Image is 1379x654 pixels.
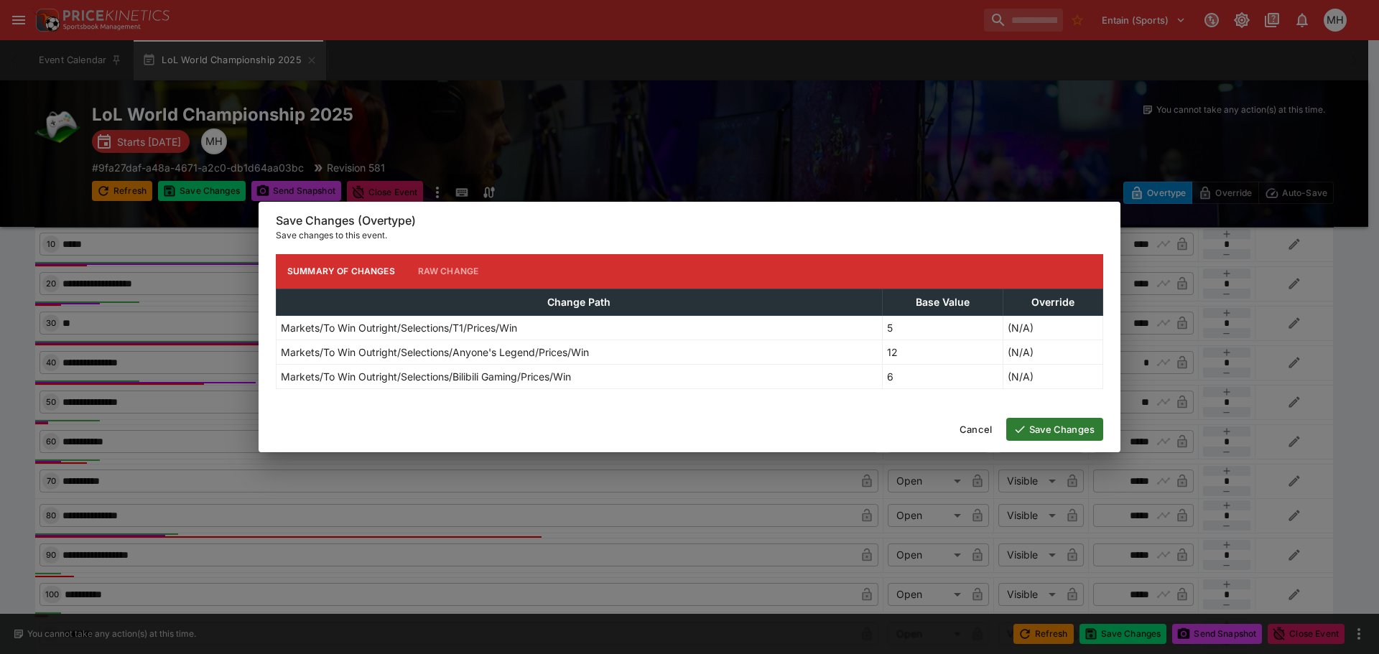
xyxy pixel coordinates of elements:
[882,289,1003,315] th: Base Value
[1003,289,1102,315] th: Override
[407,254,491,289] button: Raw Change
[276,228,1103,243] p: Save changes to this event.
[882,315,1003,340] td: 5
[281,369,571,384] p: Markets/To Win Outright/Selections/Bilibili Gaming/Prices/Win
[882,364,1003,388] td: 6
[276,254,407,289] button: Summary of Changes
[1003,315,1102,340] td: (N/A)
[882,340,1003,364] td: 12
[1006,418,1103,441] button: Save Changes
[276,213,1103,228] h6: Save Changes (Overtype)
[1003,364,1102,388] td: (N/A)
[281,320,517,335] p: Markets/To Win Outright/Selections/T1/Prices/Win
[277,289,883,315] th: Change Path
[1003,340,1102,364] td: (N/A)
[951,418,1000,441] button: Cancel
[281,345,589,360] p: Markets/To Win Outright/Selections/Anyone's Legend/Prices/Win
